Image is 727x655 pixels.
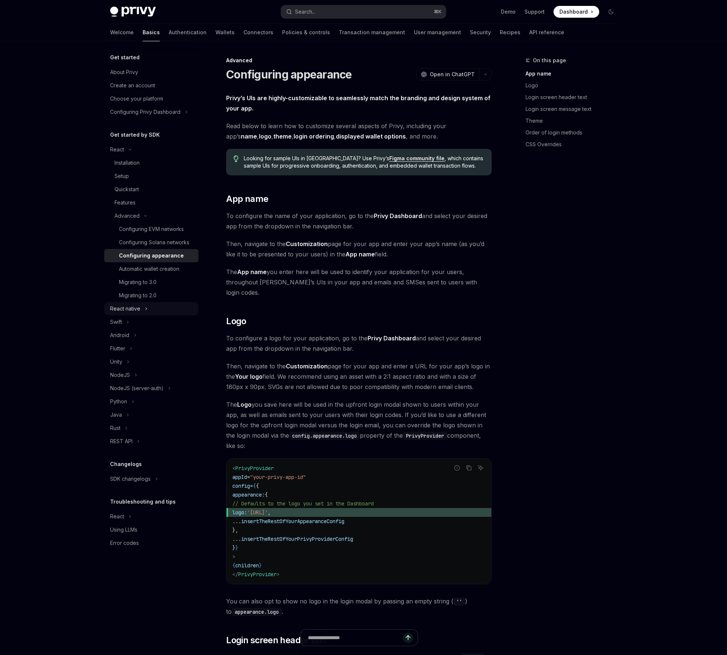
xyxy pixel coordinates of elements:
a: Dashboard [554,6,599,18]
div: Create an account [110,81,155,90]
a: Authentication [169,24,207,41]
span: > [232,553,235,560]
span: // Defaults to the logo you set in the Dashboard [232,500,374,507]
strong: Privy Dashboard [368,334,416,342]
div: Rust [110,424,120,432]
a: Installation [104,156,199,169]
div: Android [110,331,129,340]
a: Support [524,8,545,15]
h5: Get started [110,53,140,62]
code: appearance.logo [232,608,282,616]
div: Using LLMs [110,525,137,534]
span: </ [232,571,238,578]
h5: Changelogs [110,460,142,469]
span: { [232,562,235,569]
svg: Tip [233,155,239,162]
button: Toggle Swift section [104,315,199,329]
a: Configuring EVM networks [104,223,199,236]
span: App name [226,193,268,205]
span: = [250,483,253,489]
span: = [247,474,250,480]
div: Configuring Privy Dashboard [110,108,180,116]
div: Automatic wallet creation [119,265,179,273]
strong: Logo [237,401,252,408]
div: Java [110,410,122,419]
span: Logo [226,315,246,327]
span: } [232,544,235,551]
span: } [235,544,238,551]
span: Then, navigate to the page for your app and enter your app’s name (as you’d like it to be present... [226,239,492,259]
span: appearance: [232,491,265,498]
div: NodeJS [110,371,130,379]
button: Copy the contents from the code block [464,463,474,473]
button: Toggle NodeJS section [104,368,199,382]
span: Dashboard [559,8,588,15]
strong: Privy’s UIs are highly-customizable to seamlessly match the branding and design system of your app. [226,94,491,112]
a: Choose your platform [104,92,199,105]
code: '' [453,598,465,606]
a: Security [470,24,491,41]
span: > [277,571,280,578]
a: About Privy [104,66,199,79]
button: Open in ChatGPT [416,68,479,81]
a: API reference [529,24,564,41]
a: Wallets [215,24,235,41]
input: Ask a question... [308,630,403,646]
button: Toggle Rust section [104,421,199,435]
a: Order of login methods [526,127,623,139]
div: Migrating to 3.0 [119,278,157,287]
button: Toggle React native section [104,302,199,315]
div: Swift [110,318,122,326]
button: Toggle Unity section [104,355,199,368]
a: Basics [143,24,160,41]
button: Toggle NodeJS (server-auth) section [104,382,199,395]
a: Automatic wallet creation [104,262,199,276]
span: { [256,483,259,489]
span: children [235,562,259,569]
code: PrivyProvider [403,432,447,440]
strong: Your logo [235,373,263,380]
a: Connectors [243,24,273,41]
a: App name [526,68,623,80]
h5: Troubleshooting and tips [110,497,176,506]
a: Migrating to 2.0 [104,289,199,302]
div: About Privy [110,68,138,77]
span: '[URL]' [247,509,268,516]
a: displayed wallet options [336,133,406,140]
a: Demo [501,8,516,15]
span: { [265,491,268,498]
span: To configure a logo for your application, go to the and select your desired app from the dropdown... [226,333,492,354]
span: The you save here will be used in the upfront login modal shown to users within your app, as well... [226,399,492,451]
button: Toggle Flutter section [104,342,199,355]
strong: App name [345,251,375,258]
div: Unity [110,357,122,366]
span: PrivyProvider [238,571,277,578]
div: SDK changelogs [110,474,151,483]
a: Features [104,196,199,209]
span: insertTheRestOfYourPrivyProviderConfig [241,536,353,542]
div: Flutter [110,344,125,353]
a: Error codes [104,536,199,550]
button: Toggle Java section [104,408,199,421]
div: Configuring EVM networks [119,225,184,234]
div: Configuring Solana networks [119,238,189,247]
a: Configuring appearance [104,249,199,262]
a: theme [273,133,292,140]
button: Toggle dark mode [605,6,617,18]
button: Toggle Android section [104,329,199,342]
img: dark logo [110,7,156,17]
strong: Customization [286,362,328,370]
span: ... [232,518,241,525]
span: ⌘ K [434,9,442,15]
div: React [110,512,124,521]
a: User management [414,24,461,41]
span: } [259,562,262,569]
a: Policies & controls [282,24,330,41]
button: Toggle React section [104,143,199,156]
span: Read below to learn how to customize several aspects of Privy, including your app’s , , , , , and... [226,121,492,141]
div: Setup [115,172,129,181]
span: { [253,483,256,489]
a: Migrating to 3.0 [104,276,199,289]
div: React [110,145,124,154]
span: Looking for sample UIs in [GEOGRAPHIC_DATA]? Use Privy’s , which contains sample UIs for progress... [244,155,484,169]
